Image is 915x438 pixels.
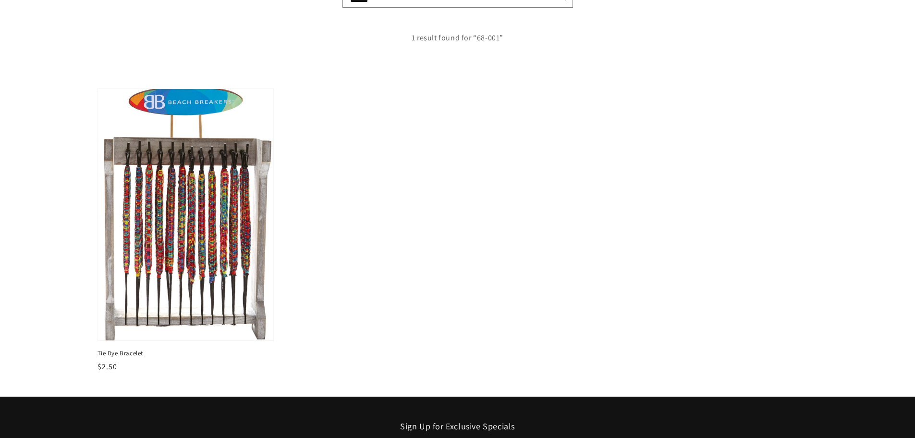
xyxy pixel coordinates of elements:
span: Tie Dye Bracelet [98,349,274,358]
a: Tie Dye Bracelet Tie Dye Bracelet $2.50 [98,88,274,373]
span: $2.50 [98,362,117,372]
h2: Sign Up for Exclusive Specials [98,421,818,432]
img: Tie Dye Bracelet [95,85,276,344]
p: 1 result found for “68-001” [98,31,818,45]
